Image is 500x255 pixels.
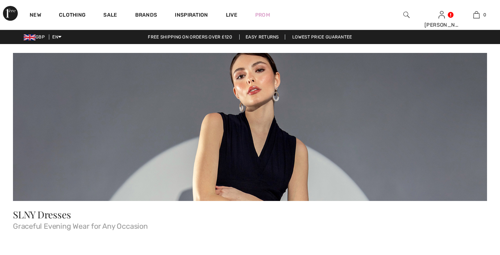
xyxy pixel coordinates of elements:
[286,34,358,40] a: Lowest Price Guarantee
[3,6,18,21] img: 1ère Avenue
[13,219,487,230] span: Graceful Evening Wear for Any Occasion
[439,10,445,19] img: My Info
[483,11,486,18] span: 0
[453,199,493,218] iframe: Opens a widget where you can find more information
[30,12,41,20] a: New
[142,34,238,40] a: Free shipping on orders over ₤120
[135,12,157,20] a: Brands
[24,34,36,40] img: UK Pound
[13,208,71,221] span: SLNY Dresses
[424,21,459,29] div: [PERSON_NAME]
[439,11,445,18] a: Sign In
[473,10,480,19] img: My Bag
[52,34,61,40] span: EN
[103,12,117,20] a: Sale
[239,34,285,40] a: Easy Returns
[403,10,410,19] img: search the website
[226,11,237,19] a: Live
[460,10,494,19] a: 0
[59,12,86,20] a: Clothing
[255,11,270,19] a: Prom
[13,53,487,201] img: SLNY Dresses
[24,34,48,40] span: GBP
[175,12,208,20] span: Inspiration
